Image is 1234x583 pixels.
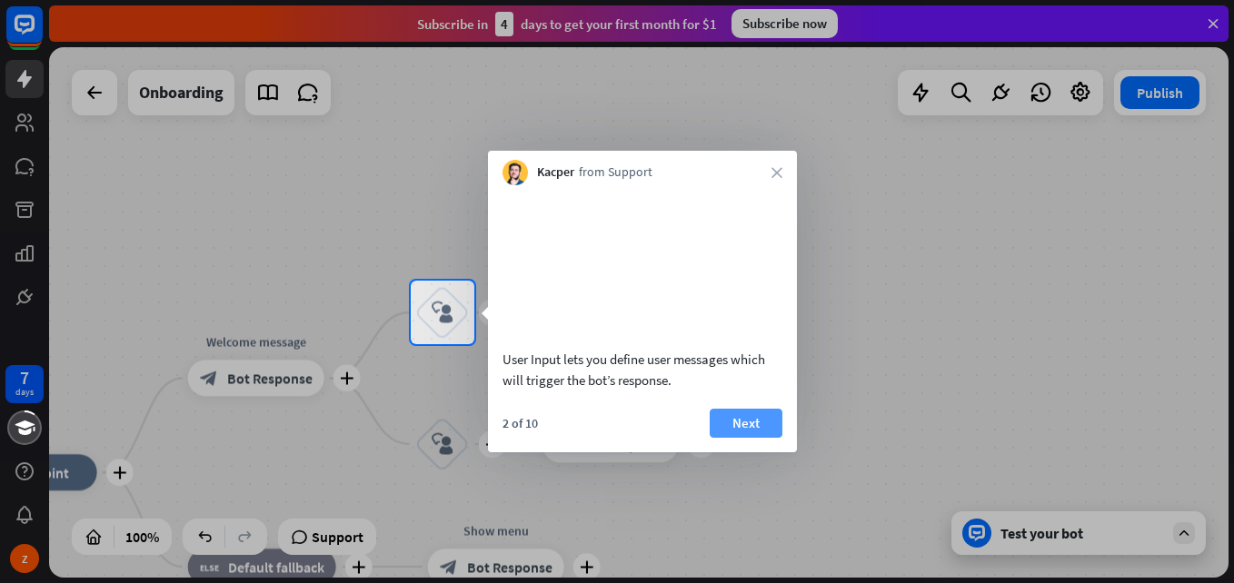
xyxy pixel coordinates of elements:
button: Open LiveChat chat widget [15,7,69,62]
div: 2 of 10 [503,415,538,431]
i: close [771,167,782,178]
span: from Support [579,163,652,182]
i: block_user_input [432,301,453,323]
button: Next [710,409,782,438]
div: User Input lets you define user messages which will trigger the bot’s response. [503,349,782,390]
span: Kacper [537,163,574,182]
